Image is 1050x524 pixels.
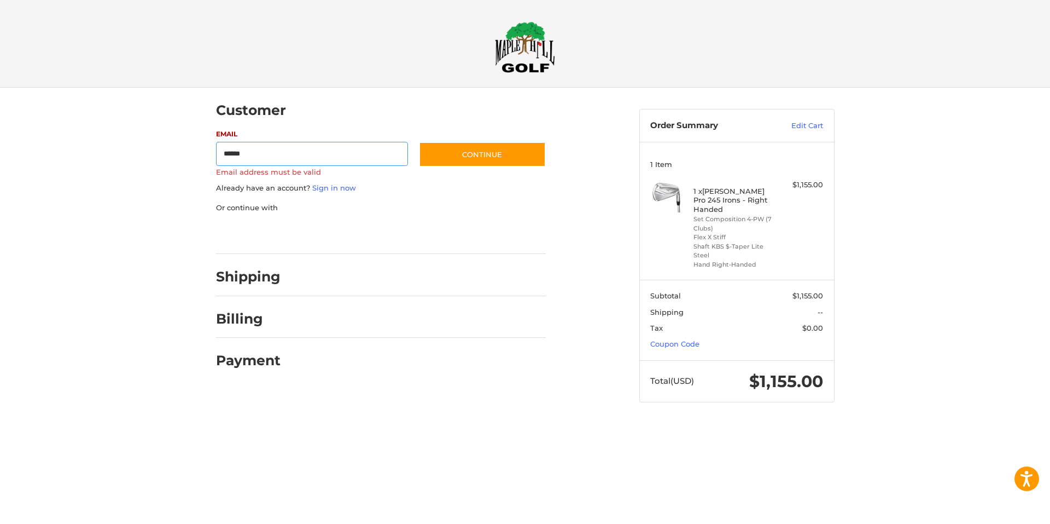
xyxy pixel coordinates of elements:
[650,324,663,332] span: Tax
[768,120,823,131] a: Edit Cart
[780,180,823,191] div: $1,155.00
[212,224,294,244] iframe: PayPal-paypal
[650,339,699,348] a: Coupon Code
[693,215,777,233] li: Set Composition 4-PW (7 Clubs)
[216,203,546,214] p: Or continue with
[216,129,409,139] label: Email
[216,168,409,176] label: Email address must be valid
[650,376,694,386] span: Total (USD)
[216,352,281,369] h2: Payment
[650,120,768,131] h3: Order Summary
[398,224,480,244] iframe: PayPal-venmo
[216,268,281,285] h2: Shipping
[216,183,546,194] p: Already have an account?
[650,308,684,316] span: Shipping
[495,21,555,73] img: Maple Hill Golf
[802,324,823,332] span: $0.00
[305,224,387,244] iframe: PayPal-paylater
[419,142,546,167] button: Continue
[792,291,823,300] span: $1,155.00
[693,187,777,214] h4: 1 x [PERSON_NAME] Pro 245 Irons - Right Handed
[749,371,823,391] span: $1,155.00
[650,160,823,169] h3: 1 Item
[693,260,777,269] li: Hand Right-Handed
[216,102,286,119] h2: Customer
[818,308,823,316] span: --
[693,233,777,242] li: Flex X Stiff
[650,291,681,300] span: Subtotal
[312,183,356,192] a: Sign in now
[216,310,280,327] h2: Billing
[693,242,777,260] li: Shaft KBS $-Taper Lite Steel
